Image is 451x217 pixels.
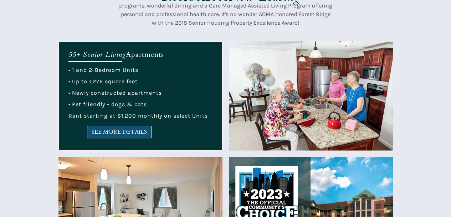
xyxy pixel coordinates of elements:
[126,50,164,59] span: Apartments
[68,78,138,85] span: • Up to 1,276 square feet
[87,126,152,138] a: SEE MORE DETAILS
[68,112,208,119] span: Rent starting at $1,200 monthly on select Units
[68,66,138,73] span: • 1 and 2-Bedroom Units
[68,89,162,96] span: • Newly constructed apartments
[68,101,147,108] span: • Pet friendly - dogs & cats
[68,50,126,59] em: 55+ Senior Living
[87,129,152,135] span: SEE MORE DETAILS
